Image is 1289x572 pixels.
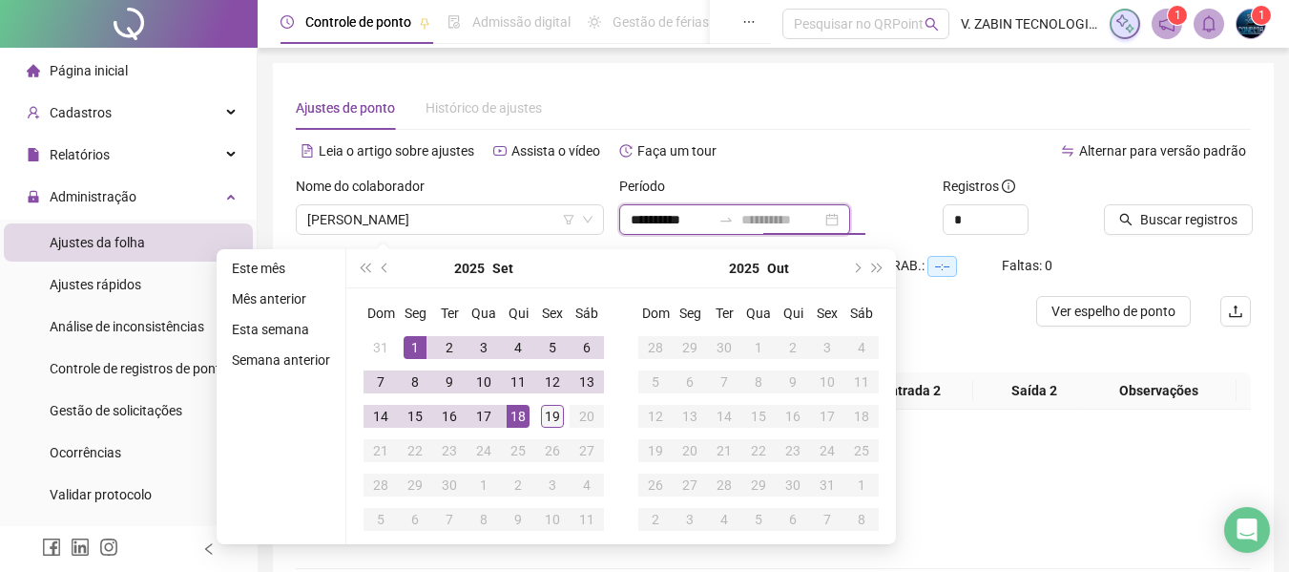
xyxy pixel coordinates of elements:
[713,336,736,359] div: 30
[493,144,507,158] span: youtube
[1228,304,1243,319] span: upload
[507,405,530,428] div: 18
[472,336,495,359] div: 3
[776,434,810,468] td: 2025-10-23
[845,249,866,287] button: next-year
[1002,180,1015,193] span: info-circle
[50,105,112,120] span: Cadastros
[224,349,338,371] li: Semana anterior
[507,508,530,531] div: 9
[816,508,839,531] div: 7
[570,296,604,330] th: Sáb
[575,405,598,428] div: 20
[27,148,40,161] span: file
[1119,213,1133,226] span: search
[467,468,501,502] td: 2025-10-01
[767,249,789,287] button: month panel
[776,468,810,502] td: 2025-10-30
[398,365,432,399] td: 2025-09-08
[438,336,461,359] div: 2
[472,439,495,462] div: 24
[619,144,633,158] span: history
[747,474,770,497] div: 29
[844,399,879,434] td: 2025-10-18
[27,106,40,119] span: user-add
[71,538,90,557] span: linkedin
[776,399,810,434] td: 2025-10-16
[1002,258,1052,273] span: Faltas: 0
[741,330,776,365] td: 2025-10-01
[638,434,673,468] td: 2025-10-19
[541,405,564,428] div: 19
[501,365,535,399] td: 2025-09-11
[375,249,396,287] button: prev-year
[535,296,570,330] th: Sex
[637,143,717,159] span: Faça um tour
[50,147,110,162] span: Relatórios
[398,434,432,468] td: 2025-09-22
[364,468,398,502] td: 2025-09-28
[850,439,873,462] div: 25
[432,399,467,434] td: 2025-09-16
[364,365,398,399] td: 2025-09-07
[507,474,530,497] div: 2
[50,319,204,334] span: Análise de inconsistências
[432,365,467,399] td: 2025-09-09
[570,330,604,365] td: 2025-09-06
[398,468,432,502] td: 2025-09-29
[50,487,152,502] span: Validar protocolo
[816,405,839,428] div: 17
[588,15,601,29] span: sun
[472,14,571,30] span: Admissão digital
[541,439,564,462] div: 26
[42,538,61,557] span: facebook
[472,508,495,531] div: 8
[707,399,741,434] td: 2025-10-14
[707,330,741,365] td: 2025-09-30
[678,336,701,359] div: 29
[432,434,467,468] td: 2025-09-23
[501,399,535,434] td: 2025-09-18
[492,249,513,287] button: month panel
[50,403,182,418] span: Gestão de solicitações
[319,143,474,159] span: Leia o artigo sobre ajustes
[707,434,741,468] td: 2025-10-21
[1061,144,1074,158] span: swap
[1168,6,1187,25] sup: 1
[644,336,667,359] div: 28
[454,249,485,287] button: year panel
[943,176,1015,197] span: Registros
[644,474,667,497] div: 26
[810,330,844,365] td: 2025-10-03
[781,405,804,428] div: 16
[281,15,294,29] span: clock-circle
[1237,10,1265,38] img: 8920
[781,474,804,497] div: 30
[638,468,673,502] td: 2025-10-26
[741,296,776,330] th: Qua
[419,17,430,29] span: pushpin
[511,143,600,159] span: Assista o vídeo
[741,502,776,537] td: 2025-11-05
[707,468,741,502] td: 2025-10-28
[678,439,701,462] div: 20
[438,474,461,497] div: 30
[369,336,392,359] div: 31
[354,249,375,287] button: super-prev-year
[741,399,776,434] td: 2025-10-15
[507,439,530,462] div: 25
[867,249,888,287] button: super-next-year
[507,336,530,359] div: 4
[501,502,535,537] td: 2025-10-09
[747,508,770,531] div: 5
[638,296,673,330] th: Dom
[301,144,314,158] span: file-text
[673,502,707,537] td: 2025-11-03
[1252,6,1271,25] sup: Atualize o seu contato no menu Meus Dados
[673,434,707,468] td: 2025-10-20
[747,371,770,393] div: 8
[404,371,426,393] div: 8
[844,468,879,502] td: 2025-11-01
[575,439,598,462] div: 27
[27,64,40,77] span: home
